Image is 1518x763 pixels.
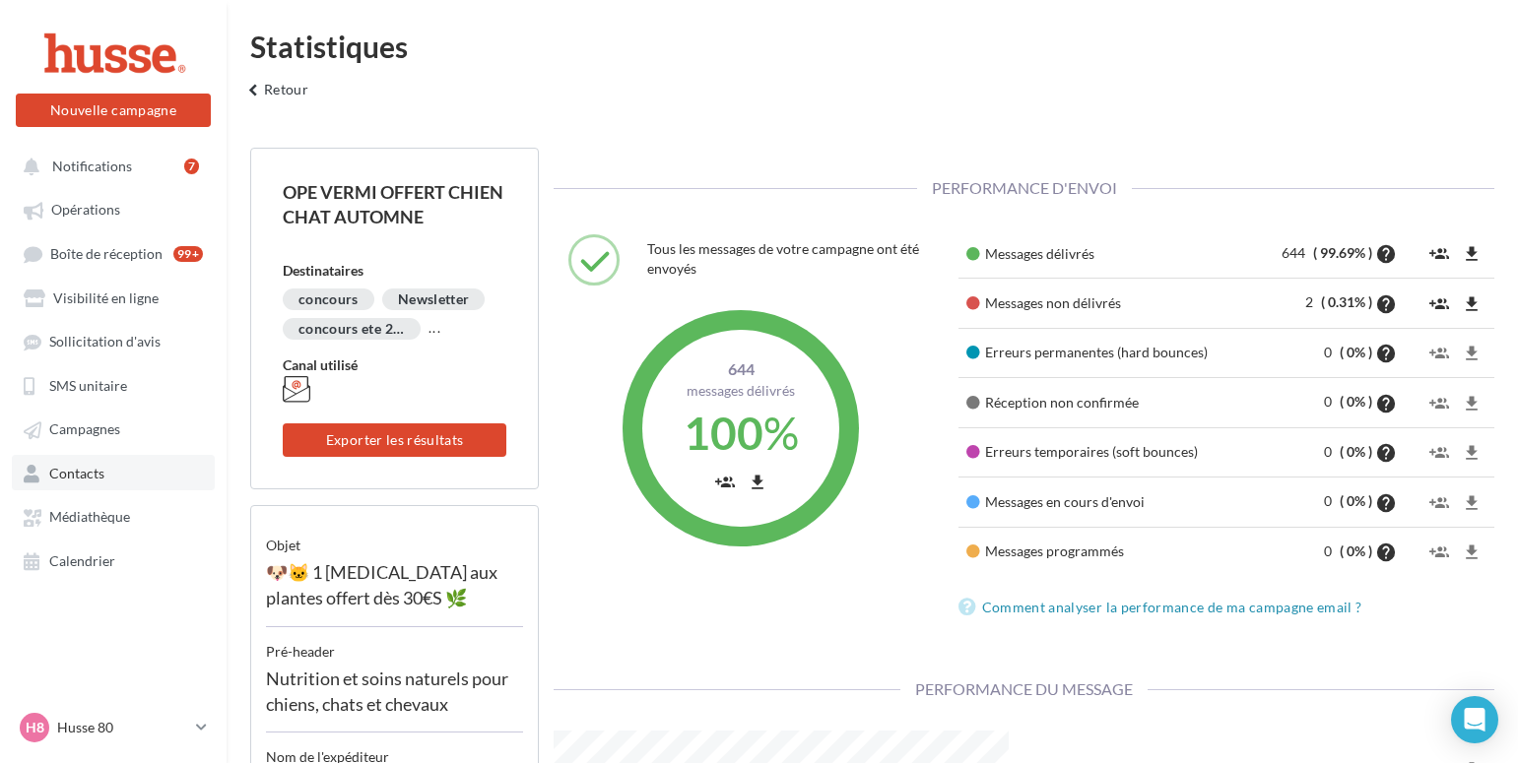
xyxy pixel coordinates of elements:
[26,718,44,737] span: H8
[1375,493,1397,513] i: help
[743,465,772,497] button: file_download
[1457,237,1486,270] button: file_download
[958,427,1254,477] td: Erreurs temporaires (soft bounces)
[1340,393,1372,410] span: ( 0% )
[958,527,1254,576] td: Messages programmés
[1324,393,1337,410] span: 0
[710,465,740,497] button: group_add
[1375,244,1397,264] i: help
[1340,443,1372,460] span: ( 0% )
[958,596,1370,619] a: Comment analyser la performance de ma campagne email ?
[687,382,795,399] span: Messages délivrés
[1424,286,1454,319] button: group_add
[50,245,163,262] span: Boîte de réception
[917,178,1132,197] span: Performance d'envoi
[382,288,486,310] div: Newsletter
[1457,337,1486,369] button: file_download
[49,377,127,394] span: SMS unitaire
[266,627,523,662] div: Pré-header
[1375,542,1397,562] i: help
[1340,344,1372,360] span: ( 0% )
[1340,542,1372,559] span: ( 0% )
[12,323,215,358] a: Sollicitation d'avis
[715,473,735,492] i: group_add
[1375,394,1397,413] i: help
[12,455,215,490] a: Contacts
[1457,436,1486,469] button: file_download
[1340,492,1372,509] span: ( 0% )
[283,180,506,229] div: OPE VERMI OFFERT CHIEN CHAT AUTOMNE
[429,318,441,338] div: ...
[1375,294,1397,314] i: help
[1429,244,1449,264] i: group_add
[1429,344,1449,363] i: group_add
[1375,443,1397,463] i: help
[283,423,506,457] button: Exporter les résultats
[250,32,1494,61] div: Statistiques
[647,234,928,284] div: Tous les messages de votre campagne ont été envoyés
[16,94,211,127] button: Nouvelle campagne
[12,148,207,183] button: Notifications 7
[1457,485,1486,518] button: file_download
[283,318,421,340] div: concours ete 2024
[1429,394,1449,413] i: group_add
[657,358,825,381] span: 644
[1462,443,1482,463] i: file_download
[1424,386,1454,418] button: group_add
[283,288,374,310] div: concours
[1457,386,1486,418] button: file_download
[283,356,358,373] span: Canal utilisé
[748,473,767,492] i: file_download
[958,477,1254,527] td: Messages en cours d'envoi
[12,235,215,272] a: Boîte de réception99+
[53,289,159,306] span: Visibilité en ligne
[184,159,199,174] div: 7
[900,679,1148,698] span: Performance du message
[52,158,132,174] span: Notifications
[49,552,115,569] span: Calendrier
[12,411,215,446] a: Campagnes
[1375,344,1397,363] i: help
[234,77,316,116] button: Retour
[1305,293,1318,310] span: 2
[1429,294,1449,314] i: group_add
[1429,542,1449,562] i: group_add
[1457,286,1486,319] button: file_download
[266,555,523,626] div: 🐶🐱 1 [MEDICAL_DATA] aux plantes offert dès 30€S 🌿
[1324,443,1337,460] span: 0
[49,421,120,438] span: Campagnes
[1321,293,1372,310] span: ( 0.31% )
[1457,536,1486,568] button: file_download
[266,662,523,732] div: Nutrition et soins naturels pour chiens, chats et chevaux
[283,262,363,279] span: Destinataires
[958,229,1254,279] td: Messages délivrés
[49,509,130,526] span: Médiathèque
[1462,394,1482,413] i: file_download
[49,465,104,481] span: Contacts
[1462,344,1482,363] i: file_download
[1282,244,1310,261] span: 644
[958,378,1254,427] td: Réception non confirmée
[1324,344,1337,360] span: 0
[173,246,203,262] div: 99+
[266,521,523,555] div: objet
[12,498,215,534] a: Médiathèque
[958,328,1254,377] td: Erreurs permanentes (hard bounces)
[684,406,763,460] span: 100
[12,280,215,315] a: Visibilité en ligne
[1324,492,1337,509] span: 0
[1462,294,1482,314] i: file_download
[51,202,120,219] span: Opérations
[16,709,211,746] a: H8 Husse 80
[1462,493,1482,513] i: file_download
[958,279,1254,328] td: Messages non délivrés
[1313,244,1372,261] span: ( 99.69% )
[1424,436,1454,469] button: group_add
[57,718,188,737] p: Husse 80
[1424,337,1454,369] button: group_add
[1424,485,1454,518] button: group_add
[657,401,825,466] div: %
[1429,443,1449,463] i: group_add
[12,367,215,403] a: SMS unitaire
[1429,493,1449,513] i: group_add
